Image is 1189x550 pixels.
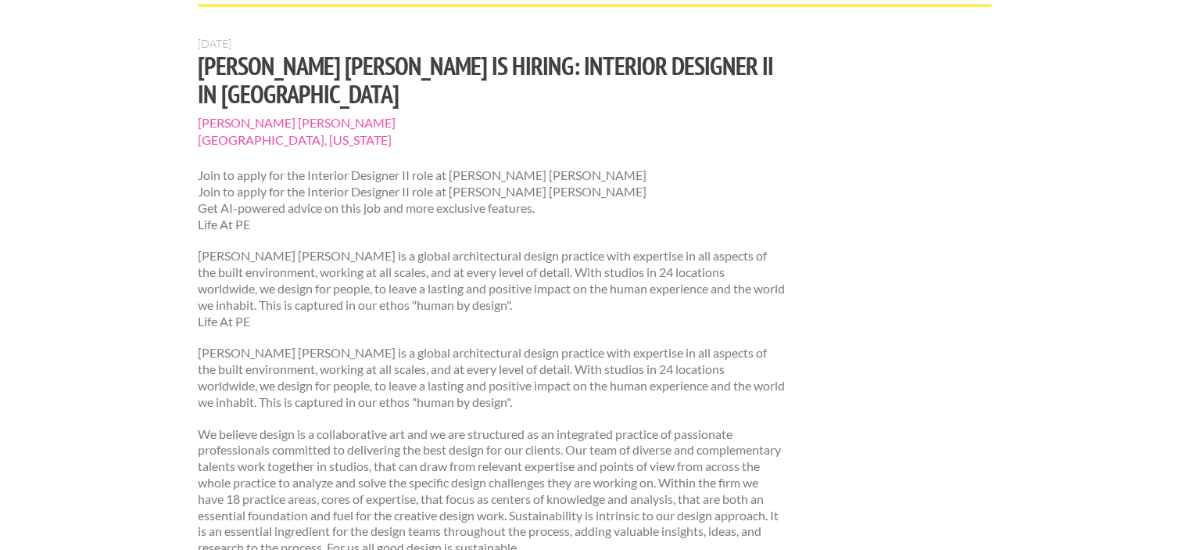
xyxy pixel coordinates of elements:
[198,37,231,50] span: [DATE]
[198,345,786,410] p: [PERSON_NAME] [PERSON_NAME] is a global architectural design practice with expertise in all aspec...
[198,114,786,131] span: [PERSON_NAME] [PERSON_NAME]
[198,131,786,149] span: [GEOGRAPHIC_DATA], [US_STATE]
[198,52,786,108] h1: [PERSON_NAME] [PERSON_NAME] is hiring: Interior Designer II in [GEOGRAPHIC_DATA]
[198,167,786,232] p: Join to apply for the Interior Designer II role at [PERSON_NAME] [PERSON_NAME] Join to apply for ...
[198,248,786,329] p: [PERSON_NAME] [PERSON_NAME] is a global architectural design practice with expertise in all aspec...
